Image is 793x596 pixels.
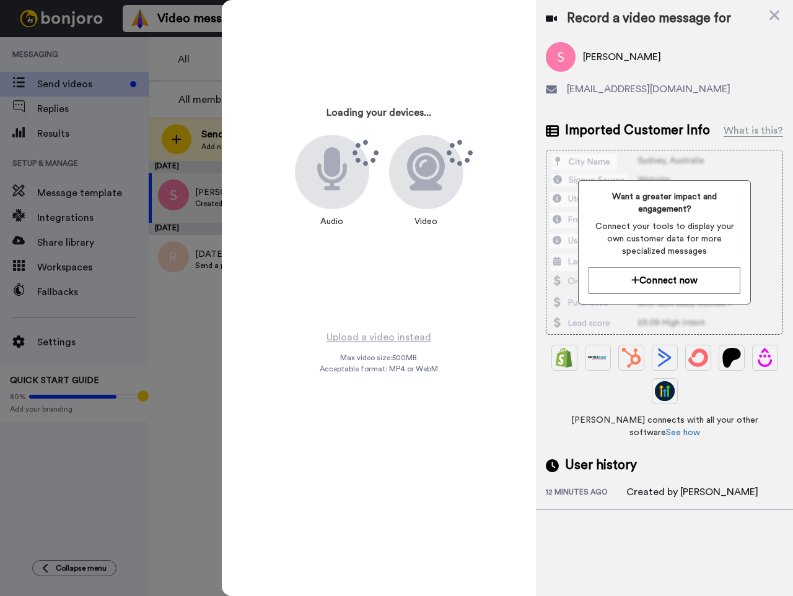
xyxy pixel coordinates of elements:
button: Upload a video instead [323,329,435,345]
img: Ontraport [588,348,608,368]
img: Patreon [722,348,742,368]
span: Acceptable format: MP4 or WebM [320,364,438,374]
div: Video [408,209,444,234]
img: Drip [755,348,775,368]
div: Audio [314,209,349,234]
img: GoHighLevel [655,381,675,401]
a: See how [666,428,700,437]
span: Imported Customer Info [565,121,710,140]
img: ActiveCampaign [655,348,675,368]
button: Connect now [589,267,740,294]
div: 12 minutes ago [546,487,626,499]
span: [EMAIL_ADDRESS][DOMAIN_NAME] [567,82,730,97]
h3: Loading your devices... [326,108,431,119]
span: User history [565,456,637,475]
div: Created by [PERSON_NAME] [626,485,758,499]
span: Want a greater impact and engagement? [589,191,740,215]
img: Shopify [554,348,574,368]
img: Hubspot [621,348,641,368]
span: Connect your tools to display your own customer data for more specialized messages [589,220,740,257]
span: Max video size: 500 MB [341,353,418,363]
img: ConvertKit [688,348,708,368]
span: [PERSON_NAME] connects with all your other software [546,414,783,439]
div: What is this? [724,123,783,138]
